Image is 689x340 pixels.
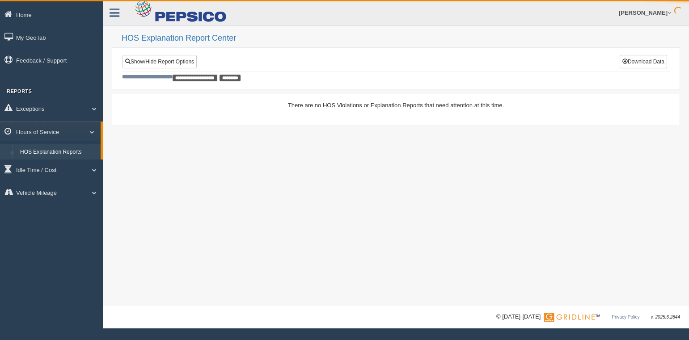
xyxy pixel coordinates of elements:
a: Privacy Policy [612,315,639,319]
h2: HOS Explanation Report Center [122,34,680,43]
span: v. 2025.6.2844 [651,315,680,319]
img: Gridline [544,313,595,322]
div: There are no HOS Violations or Explanation Reports that need attention at this time. [122,101,670,109]
button: Download Data [620,55,667,68]
a: HOS Explanation Reports [16,144,101,160]
div: © [DATE]-[DATE] - ™ [496,312,680,322]
a: Show/Hide Report Options [123,55,197,68]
